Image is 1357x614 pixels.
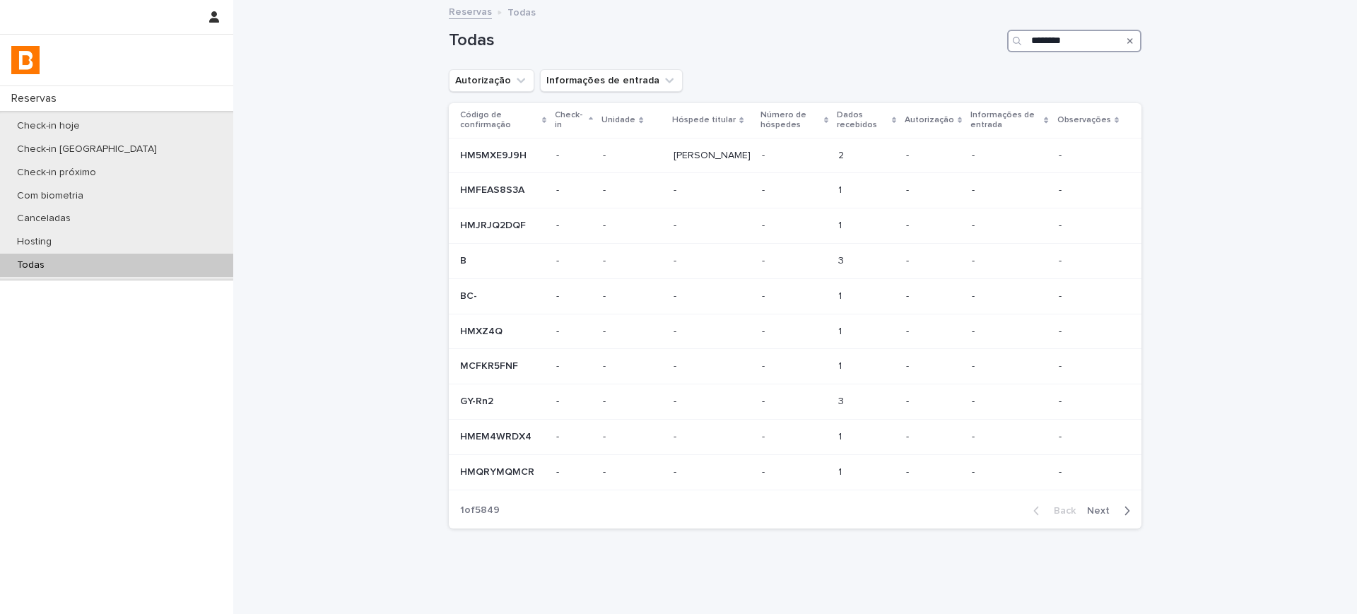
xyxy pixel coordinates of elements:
[1059,326,1119,338] p: -
[1059,150,1119,162] p: -
[556,184,592,196] p: -
[460,288,480,302] p: BC-
[672,112,736,128] p: Hóspede titular
[674,252,679,267] p: -
[906,431,961,443] p: -
[906,290,961,302] p: -
[1007,30,1141,52] input: Search
[837,107,888,134] p: Dados recebidos
[460,182,527,196] p: HMFEAS8S3A
[762,393,768,408] p: -
[906,184,961,196] p: -
[838,358,845,372] p: 1
[460,464,537,478] p: HMQRYMQMCR
[1059,396,1119,408] p: -
[674,147,753,162] p: Felipe Ferreira Pereira
[601,112,635,128] p: Unidade
[540,69,683,92] button: Informações de entrada
[1059,360,1119,372] p: -
[970,107,1040,134] p: Informações de entrada
[6,143,168,155] p: Check-in [GEOGRAPHIC_DATA]
[838,147,847,162] p: 2
[460,428,534,443] p: HMEM4WRDX4
[972,326,1047,338] p: -
[449,173,1141,208] tr: HMFEAS8S3AHMFEAS8S3A --- -- -- 11 ---
[6,259,56,271] p: Todas
[1059,255,1119,267] p: -
[449,69,534,92] button: Autorização
[762,182,768,196] p: -
[555,107,585,134] p: Check-in
[449,278,1141,314] tr: BC-BC- --- -- -- 11 ---
[603,393,609,408] p: -
[556,290,592,302] p: -
[460,217,529,232] p: HMJRJQ2DQF
[603,323,609,338] p: -
[906,360,961,372] p: -
[460,323,505,338] p: HMXZ4Q
[556,466,592,478] p: -
[905,112,954,128] p: Autorização
[1059,184,1119,196] p: -
[1059,431,1119,443] p: -
[762,288,768,302] p: -
[556,360,592,372] p: -
[972,255,1047,267] p: -
[556,220,592,232] p: -
[838,323,845,338] p: 1
[603,252,609,267] p: -
[1059,466,1119,478] p: -
[972,150,1047,162] p: -
[460,107,539,134] p: Código de confirmação
[1081,504,1141,517] button: Next
[603,428,609,443] p: -
[674,182,679,196] p: -
[460,358,521,372] p: MCFKR5FNF
[838,393,847,408] p: 3
[460,147,529,162] p: HM5MXE9J9H
[1022,504,1081,517] button: Back
[762,323,768,338] p: -
[674,393,679,408] p: -
[603,217,609,232] p: -
[674,323,679,338] p: -
[762,358,768,372] p: -
[449,493,511,528] p: 1 of 5849
[972,220,1047,232] p: -
[906,150,961,162] p: -
[838,428,845,443] p: 1
[11,46,40,74] img: zVaNuJHRTjyIjT5M9Xd5
[1059,220,1119,232] p: -
[906,255,961,267] p: -
[449,314,1141,349] tr: HMXZ4QHMXZ4Q --- -- -- 11 ---
[460,252,469,267] p: B
[1059,290,1119,302] p: -
[762,217,768,232] p: -
[972,184,1047,196] p: -
[556,326,592,338] p: -
[449,30,1001,51] h1: Todas
[449,208,1141,244] tr: HMJRJQ2DQFHMJRJQ2DQF --- -- -- 11 ---
[674,288,679,302] p: -
[603,182,609,196] p: -
[6,167,107,179] p: Check-in próximo
[906,220,961,232] p: -
[1057,112,1111,128] p: Observações
[603,358,609,372] p: -
[972,466,1047,478] p: -
[449,243,1141,278] tr: BB --- -- -- 33 ---
[674,358,679,372] p: -
[972,431,1047,443] p: -
[838,217,845,232] p: 1
[972,360,1047,372] p: -
[6,92,68,105] p: Reservas
[556,255,592,267] p: -
[972,290,1047,302] p: -
[6,190,95,202] p: Com biometria
[762,147,768,162] p: -
[674,428,679,443] p: -
[449,138,1141,173] tr: HM5MXE9J9HHM5MXE9J9H --- [PERSON_NAME][PERSON_NAME] -- 22 ---
[838,252,847,267] p: 3
[838,464,845,478] p: 1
